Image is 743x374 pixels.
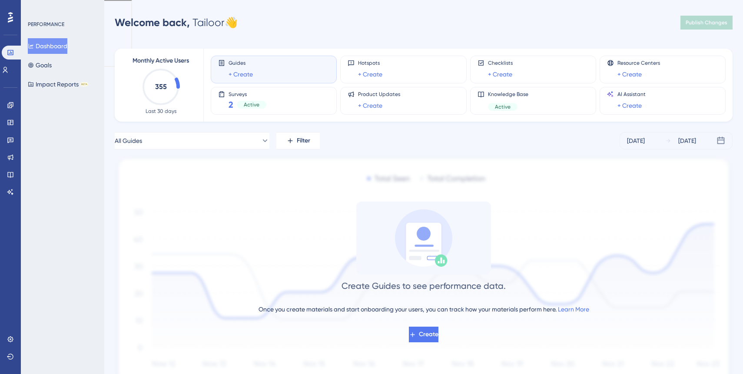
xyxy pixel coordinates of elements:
[358,69,382,79] a: + Create
[115,16,238,30] div: Tailoor 👋
[617,60,660,66] span: Resource Centers
[115,16,190,29] span: Welcome back,
[488,60,513,66] span: Checklists
[28,57,52,73] button: Goals
[342,280,506,292] div: Create Guides to see performance data.
[276,132,320,149] button: Filter
[28,76,88,92] button: Impact ReportsBETA
[146,108,176,115] span: Last 30 days
[617,69,642,79] a: + Create
[259,304,589,314] div: Once you create materials and start onboarding your users, you can track how your materials perfo...
[28,21,64,28] div: PERFORMANCE
[680,16,733,30] button: Publish Changes
[229,60,253,66] span: Guides
[627,136,645,146] div: [DATE]
[115,132,269,149] button: All Guides
[133,56,189,66] span: Monthly Active Users
[28,38,67,54] button: Dashboard
[419,329,438,340] span: Create
[358,100,382,111] a: + Create
[488,91,528,98] span: Knowledge Base
[495,103,511,110] span: Active
[558,306,589,313] a: Learn More
[409,327,438,342] button: Create
[244,101,259,108] span: Active
[617,91,646,98] span: AI Assistant
[358,91,400,98] span: Product Updates
[229,69,253,79] a: + Create
[297,136,310,146] span: Filter
[678,136,696,146] div: [DATE]
[115,136,142,146] span: All Guides
[229,91,266,97] span: Surveys
[229,99,233,111] span: 2
[358,60,382,66] span: Hotspots
[686,19,727,26] span: Publish Changes
[617,100,642,111] a: + Create
[80,82,88,86] div: BETA
[155,83,167,91] text: 355
[488,69,512,79] a: + Create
